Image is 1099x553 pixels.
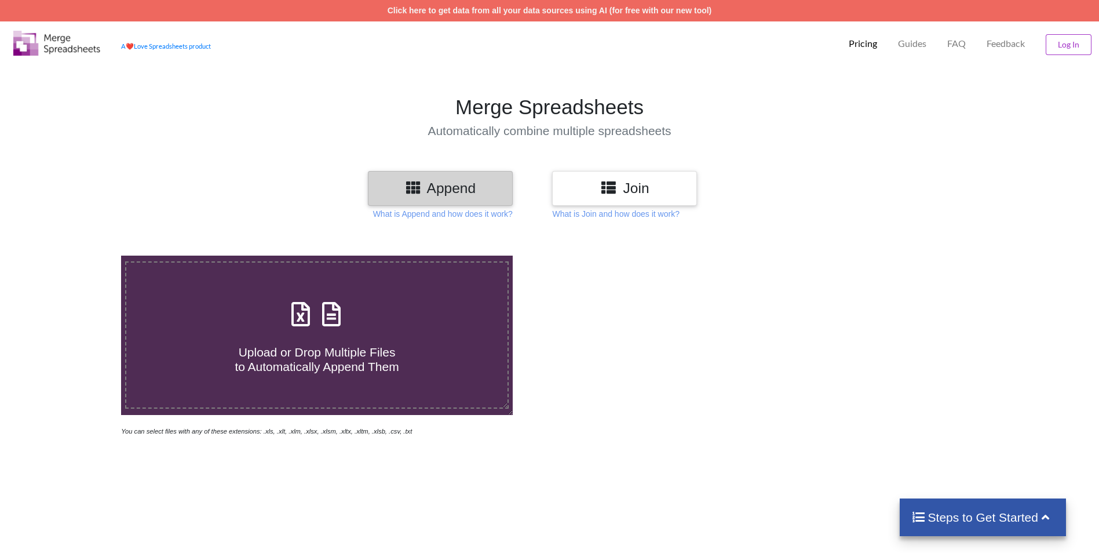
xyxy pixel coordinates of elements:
h3: Append [377,180,504,197]
a: AheartLove Spreadsheets product [121,42,211,50]
p: Guides [898,38,926,50]
p: What is Join and how does it work? [552,208,679,220]
i: You can select files with any of these extensions: .xls, .xlt, .xlm, .xlsx, .xlsm, .xltx, .xltm, ... [121,428,412,435]
a: Click here to get data from all your data sources using AI (for free with our new tool) [388,6,712,15]
img: Logo.png [13,31,100,56]
p: What is Append and how does it work? [373,208,513,220]
span: Upload or Drop Multiple Files to Automatically Append Them [235,345,399,373]
p: FAQ [947,38,966,50]
h3: Join [561,180,688,197]
p: Pricing [849,38,877,50]
span: Feedback [987,39,1025,48]
button: Log In [1046,34,1091,55]
h4: Steps to Get Started [911,510,1054,525]
span: heart [126,42,134,50]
